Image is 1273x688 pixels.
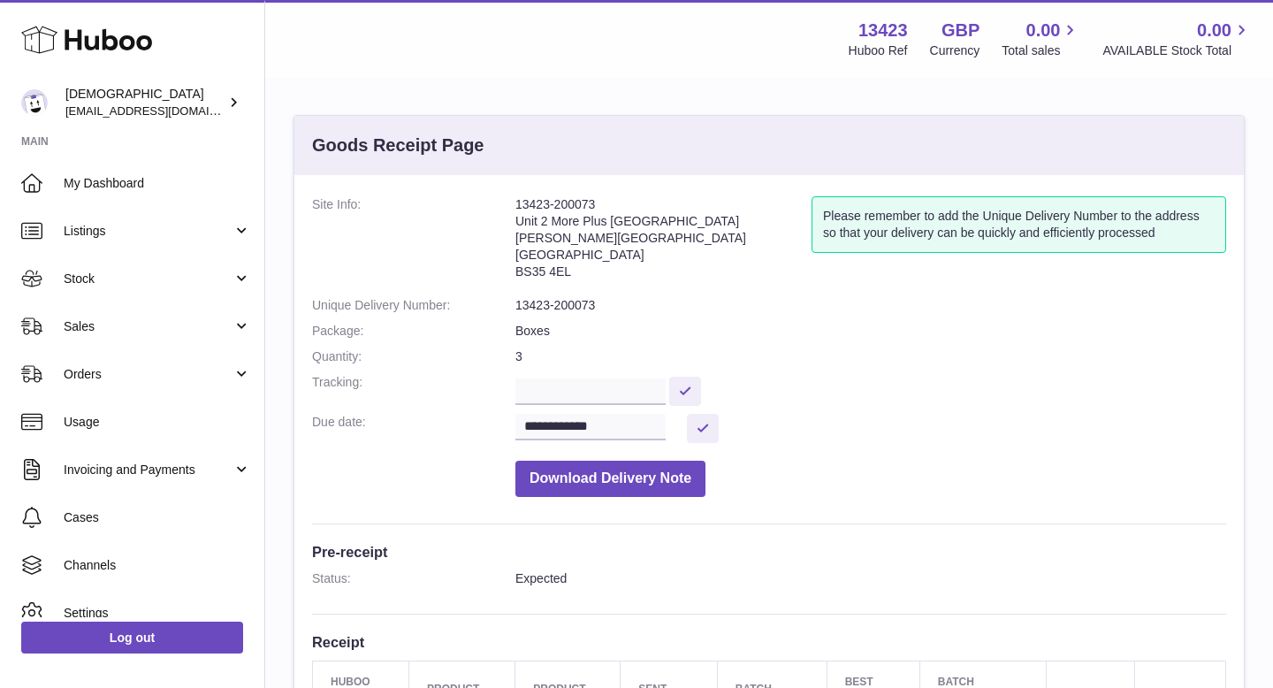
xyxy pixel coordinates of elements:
span: AVAILABLE Stock Total [1102,42,1252,59]
dt: Tracking: [312,374,515,405]
h3: Receipt [312,632,1226,652]
dt: Site Info: [312,196,515,288]
a: Log out [21,622,243,654]
span: Invoicing and Payments [64,462,232,478]
span: Usage [64,414,251,431]
strong: GBP [941,19,980,42]
strong: 13423 [858,19,908,42]
span: Total sales [1002,42,1080,59]
a: 0.00 Total sales [1002,19,1080,59]
img: olgazyuz@outlook.com [21,89,48,116]
dd: Boxes [515,323,1226,340]
span: Listings [64,223,232,240]
div: Huboo Ref [849,42,908,59]
span: 0.00 [1197,19,1231,42]
h3: Pre-receipt [312,542,1226,562]
h3: Goods Receipt Page [312,134,484,157]
div: [DEMOGRAPHIC_DATA] [65,86,225,119]
span: 0.00 [1026,19,1061,42]
div: Please remember to add the Unique Delivery Number to the address so that your delivery can be qui... [812,196,1226,253]
dt: Due date: [312,414,515,443]
span: Channels [64,557,251,574]
dd: 3 [515,348,1226,365]
address: 13423-200073 Unit 2 More Plus [GEOGRAPHIC_DATA] [PERSON_NAME][GEOGRAPHIC_DATA] [GEOGRAPHIC_DATA] ... [515,196,812,288]
span: [EMAIL_ADDRESS][DOMAIN_NAME] [65,103,260,118]
span: My Dashboard [64,175,251,192]
dt: Status: [312,570,515,587]
span: Cases [64,509,251,526]
dd: Expected [515,570,1226,587]
dd: 13423-200073 [515,297,1226,314]
dt: Package: [312,323,515,340]
span: Stock [64,271,232,287]
button: Download Delivery Note [515,461,705,497]
span: Settings [64,605,251,622]
dt: Quantity: [312,348,515,365]
dt: Unique Delivery Number: [312,297,515,314]
span: Sales [64,318,232,335]
a: 0.00 AVAILABLE Stock Total [1102,19,1252,59]
span: Orders [64,366,232,383]
div: Currency [930,42,980,59]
